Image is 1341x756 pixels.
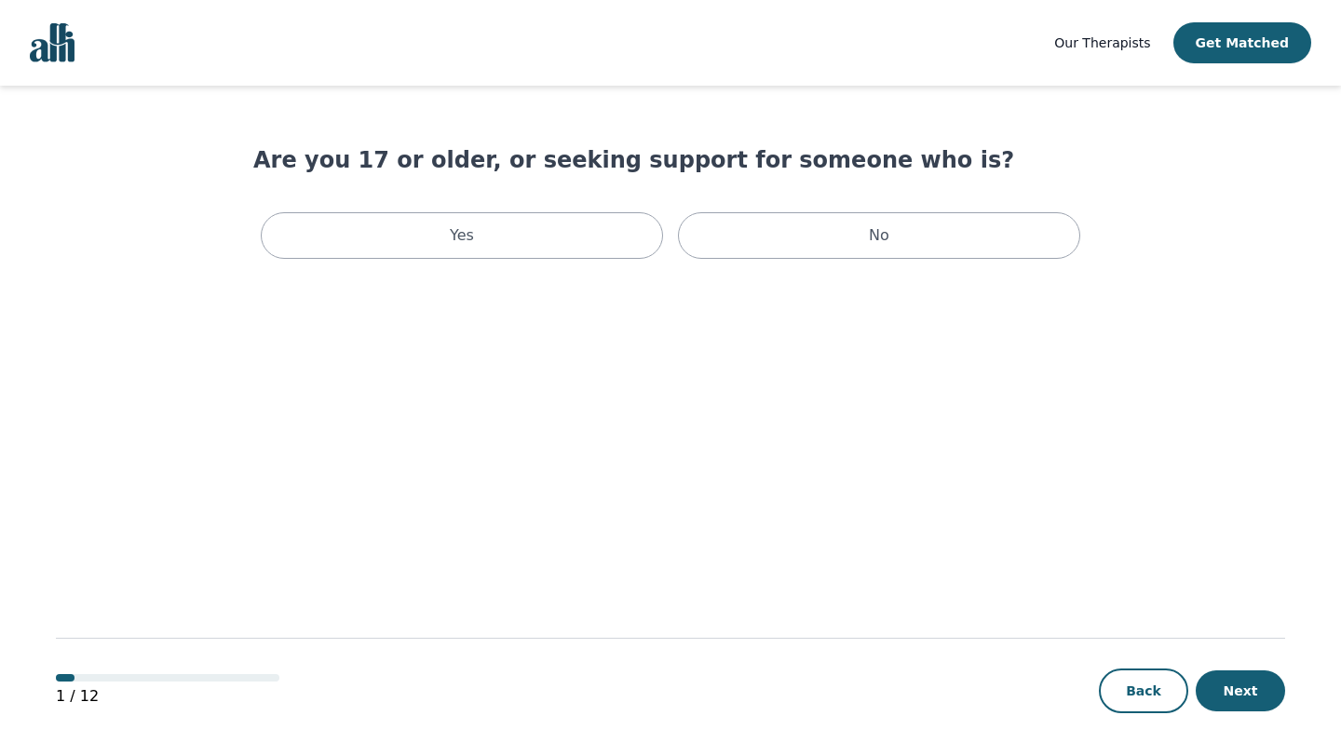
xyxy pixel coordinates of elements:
button: Get Matched [1173,22,1311,63]
span: Our Therapists [1054,35,1150,50]
button: Next [1196,670,1285,711]
button: Back [1099,668,1188,713]
p: No [869,224,889,247]
p: 1 / 12 [56,685,279,708]
p: Yes [450,224,474,247]
a: Our Therapists [1054,32,1150,54]
h1: Are you 17 or older, or seeking support for someone who is? [253,145,1088,175]
img: alli logo [30,23,74,62]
